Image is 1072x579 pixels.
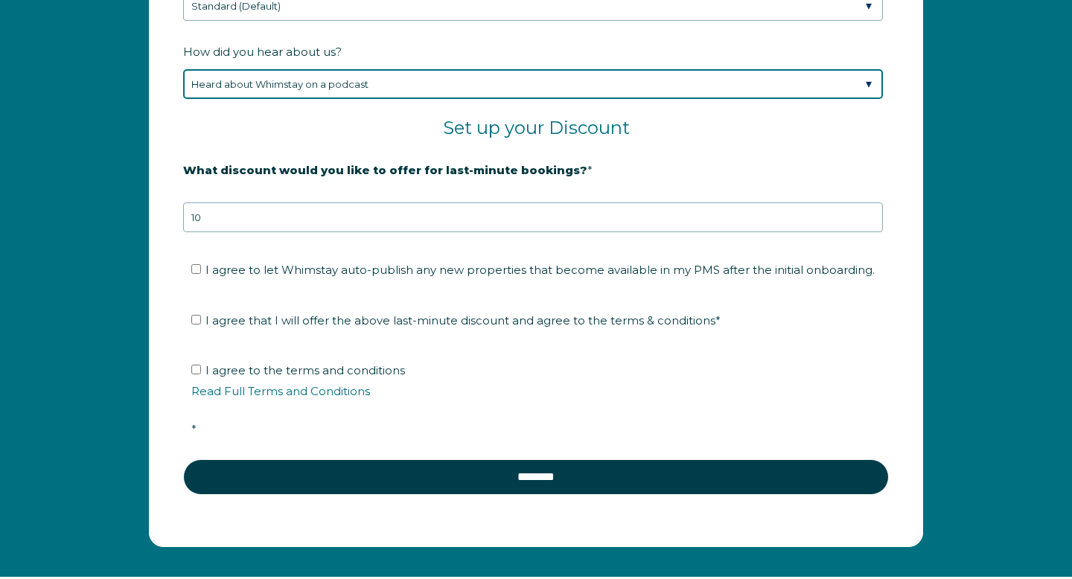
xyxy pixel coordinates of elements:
strong: What discount would you like to offer for last-minute bookings? [183,163,587,177]
span: I agree that I will offer the above last-minute discount and agree to the terms & conditions [205,313,721,327]
strong: 20% is recommended, minimum of 10% [183,188,416,201]
input: I agree to let Whimstay auto-publish any new properties that become available in my PMS after the... [191,264,201,274]
span: Set up your Discount [443,117,630,138]
a: Read Full Terms and Conditions [191,384,370,398]
span: I agree to let Whimstay auto-publish any new properties that become available in my PMS after the... [205,263,875,277]
span: How did you hear about us? [183,40,342,63]
input: I agree to the terms and conditionsRead Full Terms and Conditions* [191,365,201,374]
input: I agree that I will offer the above last-minute discount and agree to the terms & conditions* [191,315,201,324]
span: I agree to the terms and conditions [191,363,891,436]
